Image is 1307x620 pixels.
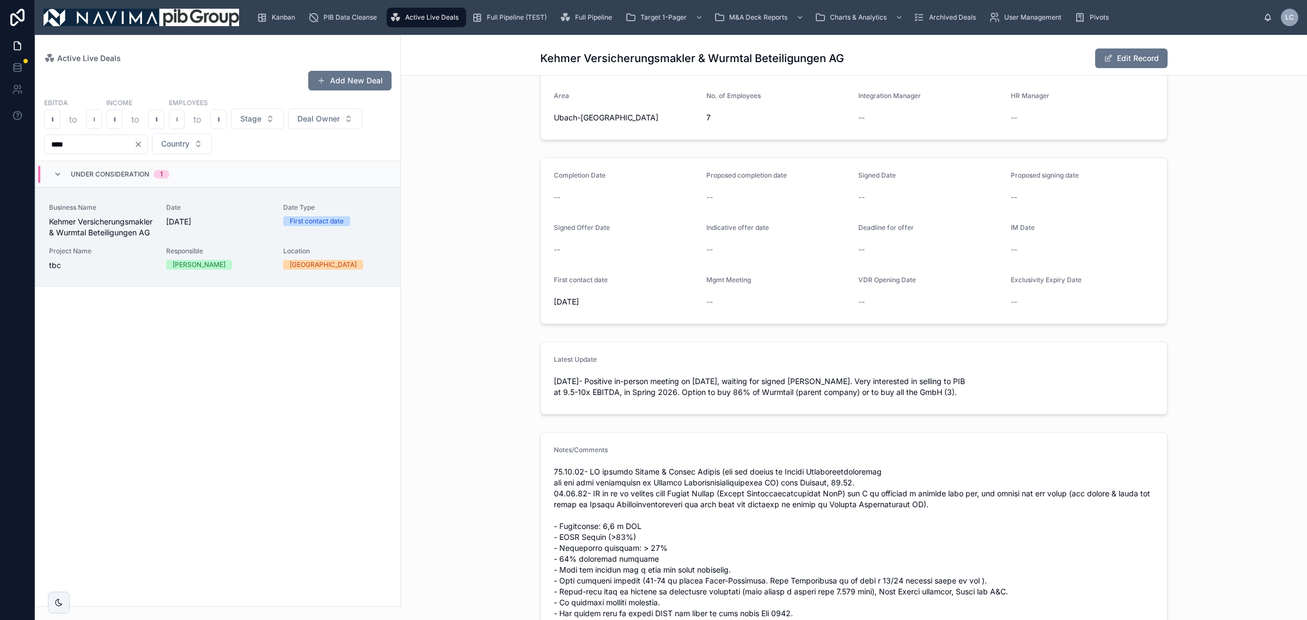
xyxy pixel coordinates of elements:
button: Select Button [231,108,284,129]
span: tbc [49,260,153,271]
span: Proposed completion date [706,171,787,179]
span: -- [858,296,865,307]
span: [DATE] [554,296,698,307]
span: [DATE]- Positive in-person meeting on [DATE], waiting for signed [PERSON_NAME]. Very interested i... [554,376,1154,398]
a: Kanban [253,8,303,27]
a: Target 1-Pager [622,8,709,27]
span: Notes/Comments [554,446,608,454]
span: User Management [1004,13,1061,22]
span: Date [166,203,270,212]
span: Business Name [49,203,153,212]
span: -- [1011,244,1017,255]
div: First contact date [290,216,344,226]
span: Under Consideration [71,170,149,179]
a: Business NameKehmer Versicherungsmakler & Wurmtal Beteiligungen AGDate[DATE]Date TypeFirst contac... [36,187,400,286]
span: Deadline for offer [858,223,914,232]
img: App logo [44,9,239,26]
span: -- [706,244,713,255]
a: Active Live Deals [44,53,121,64]
a: Full Pipeline [557,8,620,27]
span: Target 1-Pager [640,13,687,22]
span: No. of Employees [706,92,761,100]
a: Pivots [1071,8,1116,27]
span: Deal Owner [297,113,340,124]
p: to [131,113,139,126]
span: Archived Deals [929,13,976,22]
span: Completion Date [554,171,606,179]
span: Signed Date [858,171,896,179]
p: to [193,113,201,126]
span: Stage [240,113,261,124]
button: Edit Record [1095,48,1168,68]
span: Country [161,138,190,149]
span: Area [554,92,569,100]
span: [DATE] [166,216,270,227]
span: 7 [706,112,850,123]
span: Pivots [1090,13,1109,22]
span: Ubach-[GEOGRAPHIC_DATA] [554,112,698,123]
span: Mgmt Meeting [706,276,751,284]
span: -- [858,244,865,255]
span: -- [706,296,713,307]
div: [GEOGRAPHIC_DATA] [290,260,357,270]
div: 1 [160,170,163,179]
div: scrollable content [248,5,1263,29]
span: Full Pipeline (TEST) [487,13,547,22]
span: Date Type [283,203,387,212]
span: M&A Deck Reports [729,13,787,22]
h1: Kehmer Versicherungsmakler & Wurmtal Beteiligungen AG [540,51,844,66]
a: User Management [986,8,1069,27]
span: -- [1011,112,1017,123]
a: Full Pipeline (TEST) [468,8,554,27]
span: Charts & Analytics [830,13,887,22]
span: Indicative offer date [706,223,769,232]
span: Kehmer Versicherungsmakler & Wurmtal Beteiligungen AG [49,216,153,238]
span: PIB Data Cleanse [323,13,377,22]
span: -- [858,192,865,203]
span: Proposed signing date [1011,171,1079,179]
button: Add New Deal [308,71,392,90]
span: Signed Offer Date [554,223,610,232]
button: Select Button [288,108,362,129]
a: Active Live Deals [387,8,466,27]
span: HR Manager [1011,92,1049,100]
a: PIB Data Cleanse [305,8,384,27]
span: -- [858,112,865,123]
span: -- [1011,192,1017,203]
a: M&A Deck Reports [711,8,809,27]
span: -- [554,192,560,203]
span: -- [706,192,713,203]
span: Active Live Deals [405,13,459,22]
button: Clear [134,140,147,149]
span: Integration Manager [858,92,921,100]
div: [PERSON_NAME] [173,260,225,270]
label: EBITDA [44,98,68,107]
label: Employees [169,98,208,107]
span: Project Name [49,247,153,256]
p: to [69,113,77,126]
span: LC [1285,13,1294,22]
span: VDR Opening Date [858,276,916,284]
a: Archived Deals [911,8,984,27]
span: Latest Update [554,355,597,363]
span: -- [554,244,560,255]
span: -- [1011,296,1017,307]
label: Income [106,98,132,107]
span: IM Date [1011,223,1035,232]
span: Full Pipeline [575,13,612,22]
a: Charts & Analytics [811,8,908,27]
button: Select Button [152,133,212,154]
span: Kanban [272,13,295,22]
span: Location [283,247,387,256]
span: Responsible [166,247,270,256]
span: Active Live Deals [57,53,121,64]
span: Exclusivity Expiry Date [1011,276,1082,284]
span: First contact date [554,276,608,284]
